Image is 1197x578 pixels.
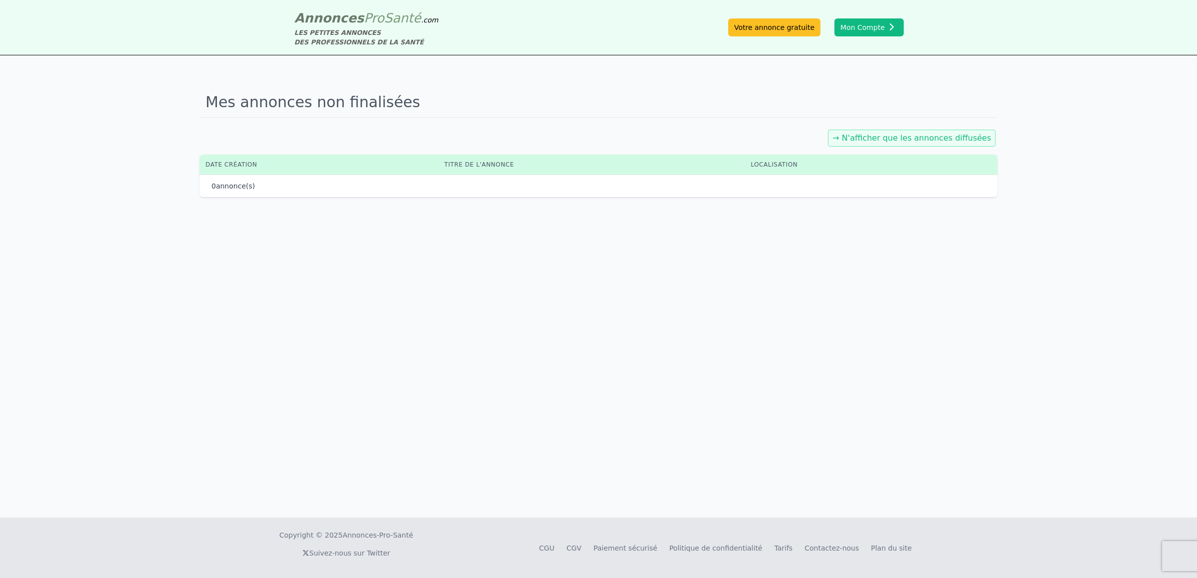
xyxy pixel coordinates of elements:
span: Annonces [294,10,364,25]
a: CGV [567,544,582,552]
span: 0 [211,182,216,190]
a: Votre annonce gratuite [728,18,820,36]
a: Paiement sécurisé [594,544,657,552]
a: AnnoncesProSanté.com [294,10,438,25]
a: Annonces-Pro-Santé [343,530,413,540]
a: CGU [539,544,555,552]
th: Date création [199,155,438,175]
a: Tarifs [774,544,793,552]
a: → N'afficher que les annonces diffusées [832,133,991,143]
span: .com [421,16,438,24]
p: annonce(s) [211,181,255,191]
div: LES PETITES ANNONCES DES PROFESSIONNELS DE LA SANTÉ [294,28,438,47]
a: Contactez-nous [804,544,859,552]
span: Santé [384,10,421,25]
th: Titre de l'annonce [438,155,745,175]
span: Pro [364,10,385,25]
th: Localisation [745,155,966,175]
button: Mon Compte [834,18,904,36]
a: Politique de confidentialité [669,544,763,552]
a: Plan du site [871,544,912,552]
h1: Mes annonces non finalisées [199,87,997,118]
a: Suivez-nous sur Twitter [302,549,390,557]
div: Copyright © 2025 [279,530,413,540]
